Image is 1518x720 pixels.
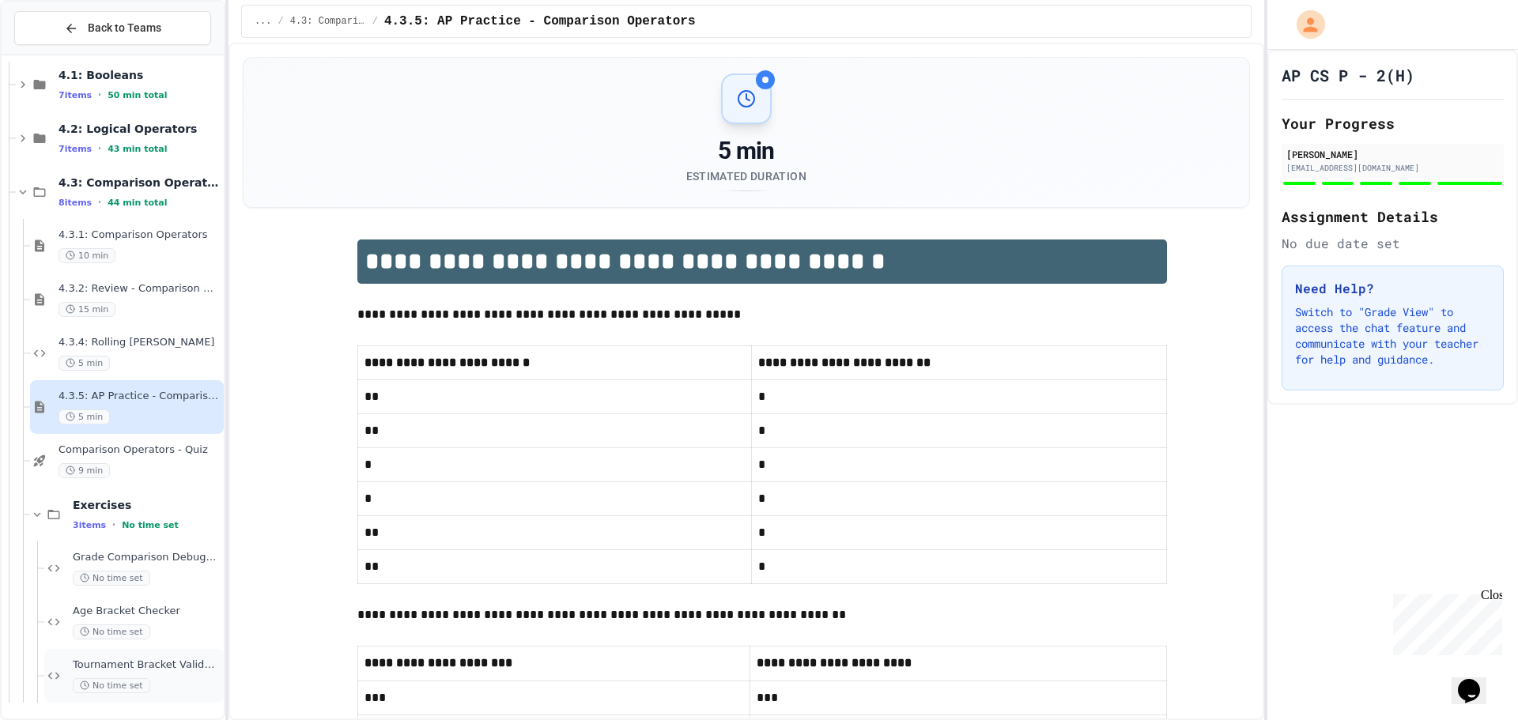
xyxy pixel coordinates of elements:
[384,12,696,31] span: 4.3.5: AP Practice - Comparison Operators
[1286,147,1499,161] div: [PERSON_NAME]
[290,15,366,28] span: 4.3: Comparison Operators
[112,518,115,531] span: •
[73,520,106,530] span: 3 items
[73,605,221,618] span: Age Bracket Checker
[1295,304,1490,368] p: Switch to "Grade View" to access the chat feature and communicate with your teacher for help and ...
[108,198,167,208] span: 44 min total
[59,68,221,82] span: 4.1: Booleans
[108,90,167,100] span: 50 min total
[686,137,806,165] div: 5 min
[59,282,221,296] span: 4.3.2: Review - Comparison Operators
[6,6,109,100] div: Chat with us now!Close
[59,175,221,190] span: 4.3: Comparison Operators
[278,15,284,28] span: /
[372,15,378,28] span: /
[108,144,167,154] span: 43 min total
[1286,162,1499,174] div: [EMAIL_ADDRESS][DOMAIN_NAME]
[98,142,101,155] span: •
[1282,234,1504,253] div: No due date set
[1282,205,1504,228] h2: Assignment Details
[98,196,101,209] span: •
[73,658,221,672] span: Tournament Bracket Validator
[59,248,115,263] span: 10 min
[59,144,92,154] span: 7 items
[122,520,179,530] span: No time set
[73,571,150,586] span: No time set
[73,551,221,564] span: Grade Comparison Debugger
[1282,112,1504,134] h2: Your Progress
[14,11,211,45] button: Back to Teams
[59,336,221,349] span: 4.3.4: Rolling [PERSON_NAME]
[1452,657,1502,704] iframe: chat widget
[59,390,221,403] span: 4.3.5: AP Practice - Comparison Operators
[73,678,150,693] span: No time set
[59,122,221,136] span: 4.2: Logical Operators
[1387,588,1502,655] iframe: chat widget
[73,498,221,512] span: Exercises
[59,356,110,371] span: 5 min
[59,228,221,242] span: 4.3.1: Comparison Operators
[88,20,161,36] span: Back to Teams
[59,409,110,424] span: 5 min
[1295,279,1490,298] h3: Need Help?
[73,624,150,639] span: No time set
[98,89,101,101] span: •
[59,302,115,317] span: 15 min
[59,443,221,457] span: Comparison Operators - Quiz
[1280,6,1329,43] div: My Account
[59,90,92,100] span: 7 items
[59,463,110,478] span: 9 min
[1282,64,1414,86] h1: AP CS P - 2(H)
[686,168,806,184] div: Estimated Duration
[255,15,272,28] span: ...
[59,198,92,208] span: 8 items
